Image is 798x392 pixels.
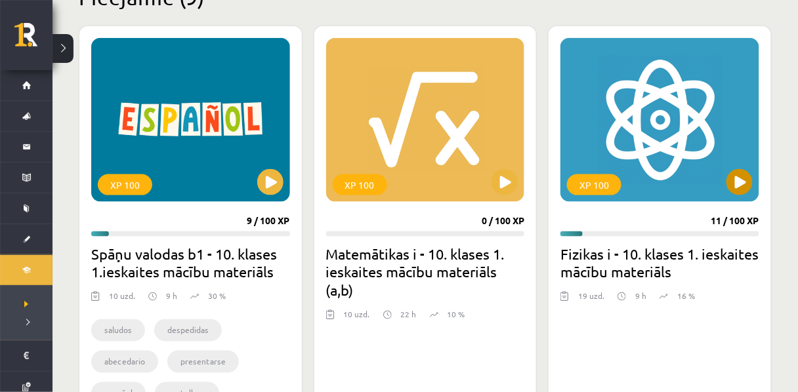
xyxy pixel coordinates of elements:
li: abecedario [91,351,158,373]
li: presentarse [167,351,239,373]
h2: Fizikas i - 10. klases 1. ieskaites mācību materiāls [560,245,759,281]
div: 19 uzd. [578,290,604,310]
p: 9 h [166,290,177,302]
p: 9 h [635,290,646,302]
li: despedidas [154,319,222,342]
h2: Matemātikas i - 10. klases 1. ieskaites mācību materiāls (a,b) [326,245,525,300]
div: XP 100 [98,174,152,195]
div: XP 100 [333,174,387,195]
p: 16 % [677,290,695,302]
p: 30 % [208,290,226,302]
div: XP 100 [567,174,621,195]
div: 10 uzd. [109,290,135,310]
a: Rīgas 1. Tālmācības vidusskola [14,23,52,56]
li: saludos [91,319,145,342]
div: 10 uzd. [344,309,370,328]
p: 22 h [401,309,417,321]
p: 10 % [448,309,465,321]
h2: Spāņu valodas b1 - 10. klases 1.ieskaites mācību materiāls [91,245,290,281]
